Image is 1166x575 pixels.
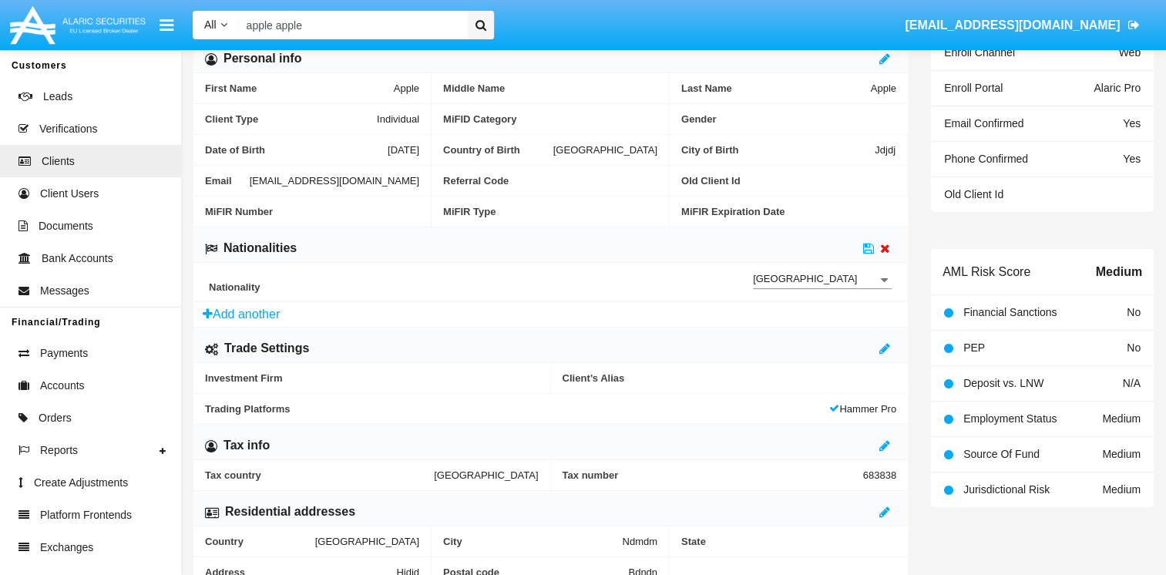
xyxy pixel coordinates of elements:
[963,306,1057,318] span: Financial Sanctions
[39,121,97,137] span: Verifications
[443,82,657,94] span: Middle Name
[871,82,896,94] span: Apple
[40,283,89,299] span: Messages
[829,403,896,415] span: Hammer Pro
[443,144,553,156] span: Country of Birth
[963,377,1043,389] span: Deposit vs. LNW
[193,302,289,327] button: Add another
[8,2,148,48] img: Logo image
[315,536,419,547] span: [GEOGRAPHIC_DATA]
[443,113,657,125] span: MiFID Category
[875,144,896,156] span: Jdjdj
[963,341,985,354] span: PEP
[1094,82,1141,94] span: Alaric Pro
[443,536,622,547] span: City
[205,82,394,94] span: First Name
[681,144,875,156] span: City of Birth
[205,469,434,481] span: Tax country
[388,144,419,156] span: [DATE]
[223,240,297,257] h6: Nationalities
[1127,341,1141,354] span: No
[1096,263,1142,281] span: Medium
[1123,153,1141,165] span: Yes
[563,372,897,384] span: Client’s Alias
[1118,46,1141,59] span: Web
[681,536,896,547] span: State
[1102,448,1141,460] span: Medium
[225,503,355,520] h6: Residential addresses
[1123,377,1141,389] span: N/A
[239,11,462,39] input: Search
[944,117,1023,129] span: Email Confirmed
[443,206,657,217] span: MiFIR Type
[1127,306,1141,318] span: No
[963,412,1057,425] span: Employment Status
[1102,412,1141,425] span: Medium
[205,113,377,125] span: Client Type
[1123,117,1141,129] span: Yes
[443,175,657,187] span: Referral Code
[40,540,93,556] span: Exchanges
[681,113,896,125] span: Gender
[40,378,85,394] span: Accounts
[39,410,72,426] span: Orders
[905,18,1120,32] span: [EMAIL_ADDRESS][DOMAIN_NAME]
[205,372,539,384] span: Investment Firm
[1102,483,1141,496] span: Medium
[898,4,1147,47] a: [EMAIL_ADDRESS][DOMAIN_NAME]
[250,175,419,187] span: [EMAIL_ADDRESS][DOMAIN_NAME]
[205,175,250,187] span: Email
[205,144,388,156] span: Date of Birth
[944,82,1003,94] span: Enroll Portal
[205,536,315,547] span: Country
[377,113,419,125] span: Individual
[943,264,1030,279] h6: AML Risk Score
[40,442,78,459] span: Reports
[863,469,896,481] span: 683838
[205,403,829,415] span: Trading Platforms
[681,175,896,187] span: Old Client Id
[209,261,753,301] span: Nationality
[204,18,217,31] span: All
[944,46,1015,59] span: Enroll Channel
[963,483,1050,496] span: Jurisdictional Risk
[205,206,419,217] span: MiFIR Number
[39,218,93,234] span: Documents
[553,144,657,156] span: [GEOGRAPHIC_DATA]
[43,89,72,105] span: Leads
[681,206,896,217] span: MiFIR Expiration Date
[563,469,863,481] span: Tax number
[34,475,128,491] span: Create Adjustments
[193,17,239,33] a: All
[42,153,75,170] span: Clients
[963,448,1040,460] span: Source Of Fund
[944,188,1003,200] span: Old Client Id
[223,50,301,67] h6: Personal info
[394,82,419,94] span: Apple
[42,251,113,267] span: Bank Accounts
[223,437,270,454] h6: Tax info
[681,82,871,94] span: Last Name
[224,340,309,357] h6: Trade Settings
[622,536,657,547] span: Ndmdm
[40,186,99,202] span: Client Users
[944,153,1028,165] span: Phone Confirmed
[434,469,538,481] span: [GEOGRAPHIC_DATA]
[40,507,132,523] span: Platform Frontends
[40,345,88,361] span: Payments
